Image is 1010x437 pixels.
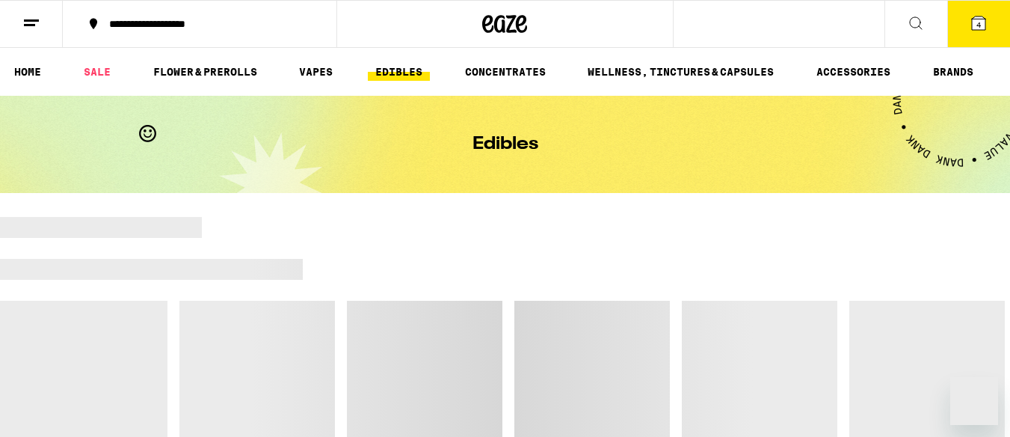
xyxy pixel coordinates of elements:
[7,63,49,81] a: HOME
[926,63,981,81] a: BRANDS
[458,63,553,81] a: CONCENTRATES
[976,20,981,29] span: 4
[76,63,118,81] a: SALE
[368,63,430,81] a: EDIBLES
[580,63,781,81] a: WELLNESS, TINCTURES & CAPSULES
[950,377,998,425] iframe: Button to launch messaging window
[146,63,265,81] a: FLOWER & PREROLLS
[809,63,898,81] a: ACCESSORIES
[947,1,1010,47] button: 4
[472,135,538,153] h1: Edibles
[292,63,340,81] a: VAPES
